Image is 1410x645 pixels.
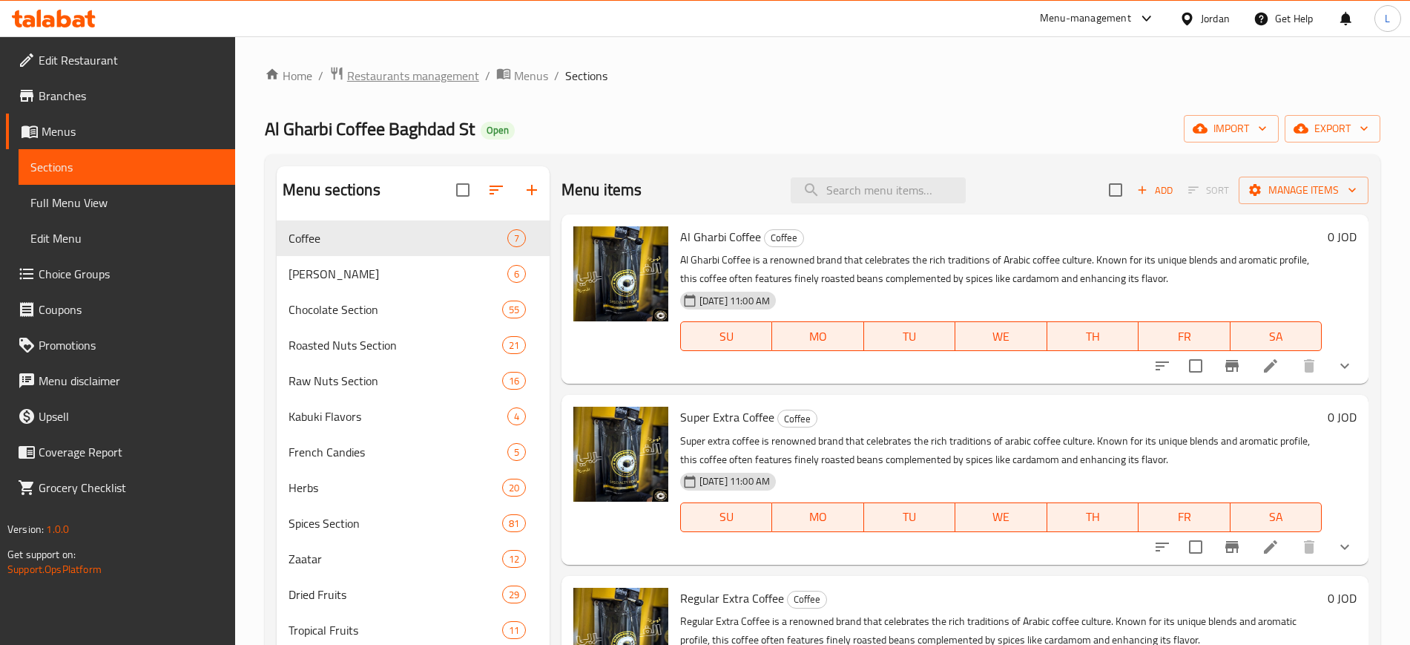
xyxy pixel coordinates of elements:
[502,372,526,390] div: items
[6,42,235,78] a: Edit Restaurant
[6,78,235,114] a: Branches
[289,407,507,425] span: Kabuki Flavors
[507,265,526,283] div: items
[870,506,949,528] span: TU
[1231,321,1322,351] button: SA
[289,229,507,247] span: Coffee
[265,66,1380,85] nav: breadcrumb
[6,434,235,470] a: Coverage Report
[573,226,668,321] img: Al Gharbi Coffee
[864,321,955,351] button: TU
[30,194,223,212] span: Full Menu View
[46,520,69,539] span: 1.0.0
[503,517,525,531] span: 81
[503,338,525,353] span: 21
[39,51,223,69] span: Edit Restaurant
[265,112,475,145] span: Al Gharbi Coffee Baghdad St
[6,399,235,434] a: Upsell
[481,122,515,140] div: Open
[1291,529,1327,565] button: delete
[1297,119,1368,138] span: export
[347,67,479,85] span: Restaurants management
[507,407,526,425] div: items
[289,265,507,283] span: [PERSON_NAME]
[6,256,235,292] a: Choice Groups
[680,587,784,609] span: Regular Extra Coffee
[778,410,817,428] span: Coffee
[39,336,223,354] span: Promotions
[277,292,550,327] div: Chocolate Section55
[1214,348,1250,384] button: Branch-specific-item
[961,326,1041,347] span: WE
[502,479,526,497] div: items
[289,621,502,639] span: Tropical Fruits
[39,87,223,105] span: Branches
[502,336,526,354] div: items
[503,623,525,638] span: 11
[289,514,502,532] span: Spices Section
[1135,182,1175,199] span: Add
[791,177,966,203] input: search
[1262,538,1279,556] a: Edit menu item
[1100,174,1131,206] span: Select section
[19,220,235,256] a: Edit Menu
[39,407,223,425] span: Upsell
[778,506,857,528] span: MO
[277,541,550,577] div: Zaatar12
[1184,115,1279,143] button: import
[554,67,559,85] li: /
[39,301,223,318] span: Coupons
[1336,538,1354,556] svg: Show Choices
[277,505,550,541] div: Spices Section81
[289,443,507,461] span: French Candies
[6,363,235,399] a: Menu disclaimer
[1053,506,1133,528] span: TH
[289,550,502,568] span: Zaatar
[955,321,1047,351] button: WE
[39,443,223,461] span: Coverage Report
[1201,10,1230,27] div: Jordan
[485,67,490,85] li: /
[1131,179,1179,202] span: Add item
[7,545,76,564] span: Get support on:
[1285,115,1380,143] button: export
[289,372,502,390] span: Raw Nuts Section
[514,172,550,208] button: Add section
[1180,350,1211,382] span: Select to update
[277,470,550,505] div: Herbs20
[764,229,804,247] div: Coffee
[1262,357,1279,375] a: Edit menu item
[6,470,235,505] a: Grocery Checklist
[1180,531,1211,563] span: Select to update
[289,336,502,354] span: Roasted Nuts Section
[778,326,857,347] span: MO
[318,67,323,85] li: /
[1144,506,1224,528] span: FR
[277,256,550,292] div: [PERSON_NAME]6
[1131,179,1179,202] button: Add
[1385,10,1390,27] span: L
[787,591,827,609] div: Coffee
[19,149,235,185] a: Sections
[289,265,507,283] div: Al Makhlouta
[1236,506,1316,528] span: SA
[496,66,548,85] a: Menus
[1139,321,1230,351] button: FR
[507,229,526,247] div: items
[289,479,502,497] span: Herbs
[565,67,607,85] span: Sections
[1236,326,1316,347] span: SA
[39,265,223,283] span: Choice Groups
[503,374,525,388] span: 16
[30,158,223,176] span: Sections
[1139,502,1230,532] button: FR
[19,185,235,220] a: Full Menu View
[1328,226,1357,247] h6: 0 JOD
[1231,502,1322,532] button: SA
[680,321,772,351] button: SU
